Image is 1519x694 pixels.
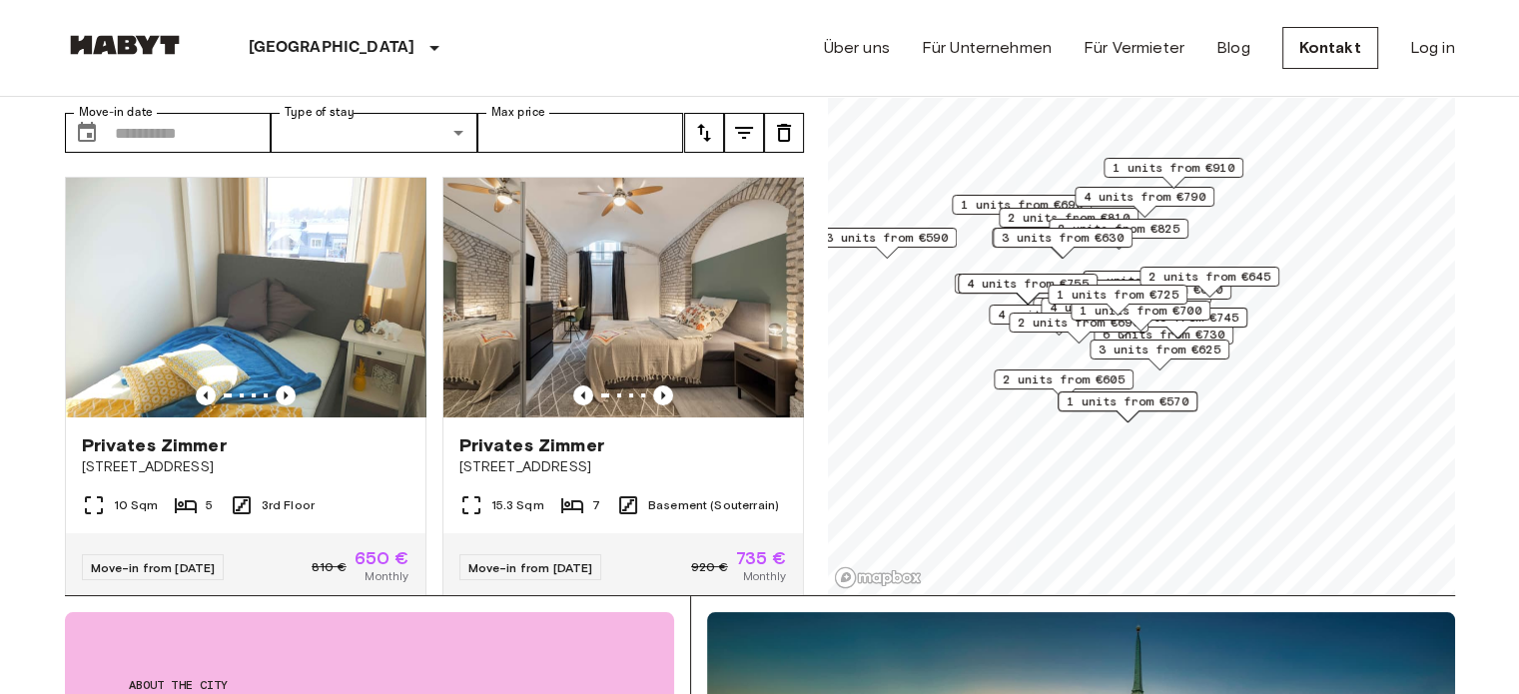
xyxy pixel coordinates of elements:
[276,385,296,405] button: Previous image
[952,195,1092,226] div: Map marker
[459,433,604,457] span: Privates Zimmer
[355,549,409,567] span: 650 €
[653,385,673,405] button: Previous image
[1113,159,1234,177] span: 1 units from €910
[826,229,948,247] span: 3 units from €590
[1075,187,1214,218] div: Map marker
[1148,268,1270,286] span: 2 units from €645
[1104,158,1243,189] div: Map marker
[958,274,1098,305] div: Map marker
[65,35,185,55] img: Habyt
[1009,313,1148,344] div: Map marker
[684,113,724,153] button: tune
[989,305,1129,336] div: Map marker
[491,496,544,514] span: 15.3 Sqm
[1092,272,1213,290] span: 4 units from €800
[66,178,425,417] img: Marketing picture of unit DE-02-011-001-01HF
[1216,36,1250,60] a: Blog
[1101,281,1222,299] span: 6 units from €690
[1018,314,1139,332] span: 2 units from €690
[249,36,415,60] p: [GEOGRAPHIC_DATA]
[67,113,107,153] button: Choose date
[764,113,804,153] button: tune
[262,496,315,514] span: 3rd Floor
[824,36,890,60] a: Über uns
[1410,36,1455,60] a: Log in
[691,558,728,576] span: 920 €
[999,208,1139,239] div: Map marker
[82,457,409,477] span: [STREET_ADDRESS]
[592,496,600,514] span: 7
[65,177,426,602] a: Marketing picture of unit DE-02-011-001-01HFPrevious imagePrevious imagePrivates Zimmer[STREET_AD...
[954,274,1101,305] div: Map marker
[922,36,1052,60] a: Für Unternehmen
[724,113,764,153] button: tune
[994,369,1134,400] div: Map marker
[82,433,227,457] span: Privates Zimmer
[129,676,610,694] span: About the city
[1099,341,1220,358] span: 3 units from €625
[1090,340,1229,370] div: Map marker
[998,306,1120,324] span: 4 units from €785
[1058,391,1197,422] div: Map marker
[1008,209,1130,227] span: 2 units from €810
[993,228,1133,259] div: Map marker
[1071,301,1210,332] div: Map marker
[736,549,787,567] span: 735 €
[1003,370,1125,388] span: 2 units from €605
[312,558,347,576] span: 810 €
[91,560,216,575] span: Move-in from [DATE]
[196,385,216,405] button: Previous image
[443,178,803,417] img: Marketing picture of unit DE-02-004-006-05HF
[1117,309,1238,327] span: 3 units from €745
[834,566,922,589] a: Mapbox logo
[1108,308,1247,339] div: Map marker
[206,496,213,514] span: 5
[442,177,804,602] a: Marketing picture of unit DE-02-004-006-05HFPrevious imagePrevious imagePrivates Zimmer[STREET_AD...
[967,275,1089,293] span: 4 units from €755
[468,560,593,575] span: Move-in from [DATE]
[1048,285,1187,316] div: Map marker
[961,196,1083,214] span: 1 units from €690
[1083,271,1222,302] div: Map marker
[1084,36,1184,60] a: Für Vermieter
[742,567,786,585] span: Monthly
[992,228,1132,259] div: Map marker
[1282,27,1378,69] a: Kontakt
[1002,229,1124,247] span: 3 units from €630
[1067,392,1188,410] span: 1 units from €570
[285,104,355,121] label: Type of stay
[1094,325,1233,355] div: Map marker
[573,385,593,405] button: Previous image
[491,104,545,121] label: Max price
[114,496,159,514] span: 10 Sqm
[79,104,153,121] label: Move-in date
[459,457,787,477] span: [STREET_ADDRESS]
[1049,219,1188,250] div: Map marker
[365,567,408,585] span: Monthly
[1139,267,1279,298] div: Map marker
[817,228,957,259] div: Map marker
[1058,220,1179,238] span: 2 units from €825
[1080,302,1201,320] span: 1 units from €700
[1084,188,1205,206] span: 4 units from €790
[648,496,779,514] span: Basement (Souterrain)
[1057,286,1178,304] span: 1 units from €725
